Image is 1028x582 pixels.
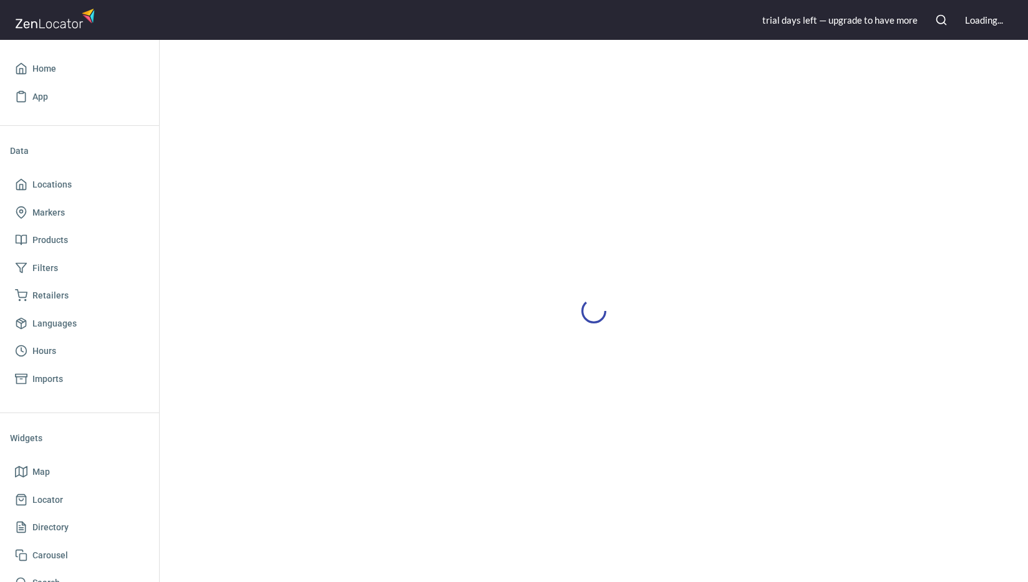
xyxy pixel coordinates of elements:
[10,83,149,111] a: App
[32,205,65,221] span: Markers
[10,337,149,365] a: Hours
[10,423,149,453] li: Widgets
[965,14,1003,27] div: Loading...
[32,492,63,508] span: Locator
[10,541,149,570] a: Carousel
[10,513,149,541] a: Directory
[10,310,149,338] a: Languages
[10,199,149,227] a: Markers
[10,254,149,282] a: Filters
[10,365,149,393] a: Imports
[32,548,68,563] span: Carousel
[10,55,149,83] a: Home
[32,464,50,480] span: Map
[32,288,69,303] span: Retailers
[32,520,69,535] span: Directory
[32,232,68,248] span: Products
[928,6,955,34] button: Search
[32,260,58,276] span: Filters
[10,226,149,254] a: Products
[32,89,48,105] span: App
[10,171,149,199] a: Locations
[32,371,63,387] span: Imports
[762,14,918,27] div: trial day s left — upgrade to have more
[32,177,72,193] span: Locations
[10,282,149,310] a: Retailers
[10,458,149,486] a: Map
[10,136,149,166] li: Data
[32,316,77,332] span: Languages
[10,486,149,514] a: Locator
[15,5,99,32] img: zenlocator
[32,61,56,77] span: Home
[32,343,56,359] span: Hours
